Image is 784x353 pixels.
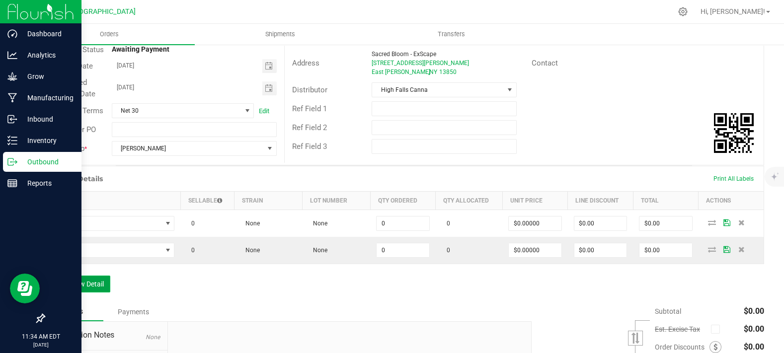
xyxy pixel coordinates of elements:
[442,247,450,254] span: 0
[262,81,277,95] span: Toggle calendar
[10,274,40,303] iframe: Resource center
[744,324,764,334] span: $0.00
[370,192,435,210] th: Qty Ordered
[502,192,567,210] th: Unit Price
[372,51,436,58] span: Sacred Bloom - ExScape
[7,178,17,188] inline-svg: Reports
[51,216,175,231] span: NO DATA FOUND
[7,29,17,39] inline-svg: Dashboard
[17,71,77,82] p: Grow
[377,216,429,230] input: 0
[186,220,195,227] span: 0
[734,246,749,252] span: Delete Order Detail
[377,243,429,257] input: 0
[45,192,181,210] th: Item
[711,323,724,336] span: Calculate excise tax
[574,216,627,230] input: 0
[655,307,681,315] span: Subtotal
[240,247,260,254] span: None
[292,59,319,68] span: Address
[68,7,136,16] span: [GEOGRAPHIC_DATA]
[633,192,698,210] th: Total
[235,192,303,210] th: Strain
[639,216,692,230] input: 0
[424,30,478,39] span: Transfers
[655,343,709,351] span: Order Discounts
[252,30,309,39] span: Shipments
[429,69,437,75] span: NY
[714,113,754,153] img: Scan me!
[292,104,327,113] span: Ref Field 1
[699,192,764,210] th: Actions
[308,247,327,254] span: None
[7,114,17,124] inline-svg: Inbound
[292,142,327,151] span: Ref Field 3
[262,59,277,73] span: Toggle calendar
[302,192,370,210] th: Lot Number
[532,59,558,68] span: Contact
[195,24,366,45] a: Shipments
[17,135,77,146] p: Inventory
[146,334,160,341] span: None
[428,69,429,75] span: ,
[112,45,169,53] strong: Awaiting Payment
[734,219,749,225] span: Delete Order Detail
[17,92,77,104] p: Manufacturing
[51,243,175,258] span: NO DATA FOUND
[52,329,160,341] span: Destination Notes
[7,157,17,167] inline-svg: Outbound
[86,30,132,39] span: Orders
[17,156,77,168] p: Outbound
[112,104,241,118] span: Net 30
[17,49,77,61] p: Analytics
[719,219,734,225] span: Save Order Detail
[439,69,457,75] span: 13850
[180,192,234,210] th: Sellable
[4,332,77,341] p: 11:34 AM EDT
[701,7,765,15] span: Hi, [PERSON_NAME]!
[509,243,561,257] input: 0
[655,325,707,333] span: Est. Excise Tax
[240,220,260,227] span: None
[714,113,754,153] qrcode: 00000676
[509,216,561,230] input: 0
[744,342,764,352] span: $0.00
[17,28,77,40] p: Dashboard
[372,83,503,97] span: High Falls Canna
[436,192,503,210] th: Qty Allocated
[372,60,469,67] span: [STREET_ADDRESS][PERSON_NAME]
[308,220,327,227] span: None
[186,247,195,254] span: 0
[677,7,689,16] div: Manage settings
[713,175,754,182] span: Print All Labels
[24,24,195,45] a: Orders
[744,306,764,316] span: $0.00
[17,177,77,189] p: Reports
[574,243,627,257] input: 0
[7,93,17,103] inline-svg: Manufacturing
[7,50,17,60] inline-svg: Analytics
[639,243,692,257] input: 0
[568,192,633,210] th: Line Discount
[719,246,734,252] span: Save Order Detail
[442,220,450,227] span: 0
[103,303,163,321] div: Payments
[292,123,327,132] span: Ref Field 2
[4,341,77,349] p: [DATE]
[366,24,537,45] a: Transfers
[112,141,264,155] span: [PERSON_NAME]
[372,69,430,75] span: East [PERSON_NAME]
[259,107,269,115] a: Edit
[7,71,17,81] inline-svg: Grow
[17,113,77,125] p: Inbound
[292,85,327,94] span: Distributor
[7,136,17,145] inline-svg: Inventory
